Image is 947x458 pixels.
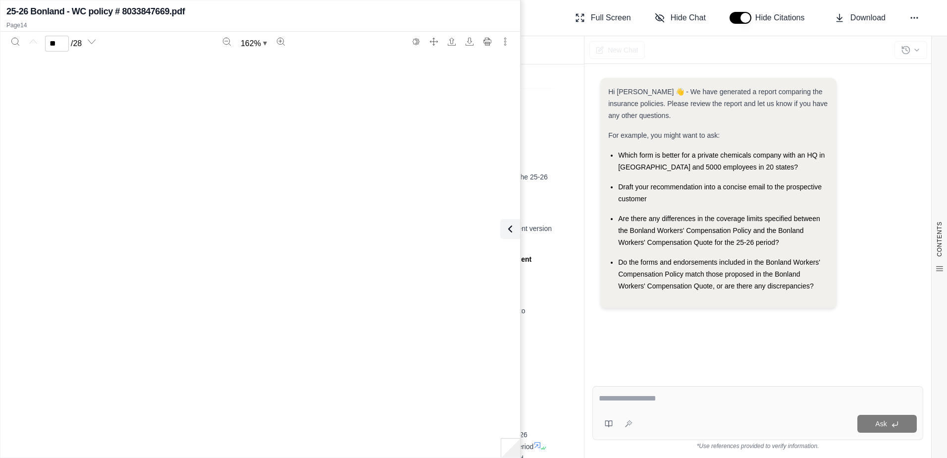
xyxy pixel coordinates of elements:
[831,8,890,28] button: Download
[219,34,235,50] button: Zoom out
[608,131,720,139] span: For example, you might want to ask:
[71,38,82,50] span: / 28
[651,8,710,28] button: Hide Chat
[497,34,513,50] button: More actions
[237,36,271,52] button: Zoom document
[936,222,944,257] span: CONTENTS
[45,36,69,52] input: Enter a page number
[618,151,825,171] span: Which form is better for a private chemicals company with an HQ in [GEOGRAPHIC_DATA] and 5000 emp...
[6,21,514,29] p: Page 14
[571,8,635,28] button: Full Screen
[618,215,820,246] span: Are there any differences in the coverage limits specified between the Bonland Workers' Compensat...
[875,420,887,428] span: Ask
[755,12,811,24] span: Hide Citations
[241,38,261,50] span: 162 %
[71,173,548,193] span: The comparison confirms that the Employers Liability limits, total estimated premium, and policy ...
[273,34,289,50] button: Zoom in
[6,4,185,18] h2: 25-26 Bonland - WC policy # 8033847669.pdf
[25,34,41,50] button: Previous page
[408,34,424,50] button: Switch to the dark theme
[84,34,100,50] button: Next page
[592,440,923,450] div: *Use references provided to verify information.
[426,34,442,50] button: Full screen
[618,258,820,290] span: Do the forms and endorsements included in the Bonland Workers' Compensation Policy match those pr...
[671,12,706,24] span: Hide Chat
[462,34,477,50] button: Download
[7,34,23,50] button: Search
[850,12,886,24] span: Download
[618,183,822,203] span: Draft your recommendation into a concise email to the prospective customer
[857,415,917,433] button: Ask
[479,34,495,50] button: Print
[591,12,631,24] span: Full Screen
[608,88,828,119] span: Hi [PERSON_NAME] 👋 - We have generated a report comparing the insurance policies. Please review t...
[444,34,460,50] button: Open file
